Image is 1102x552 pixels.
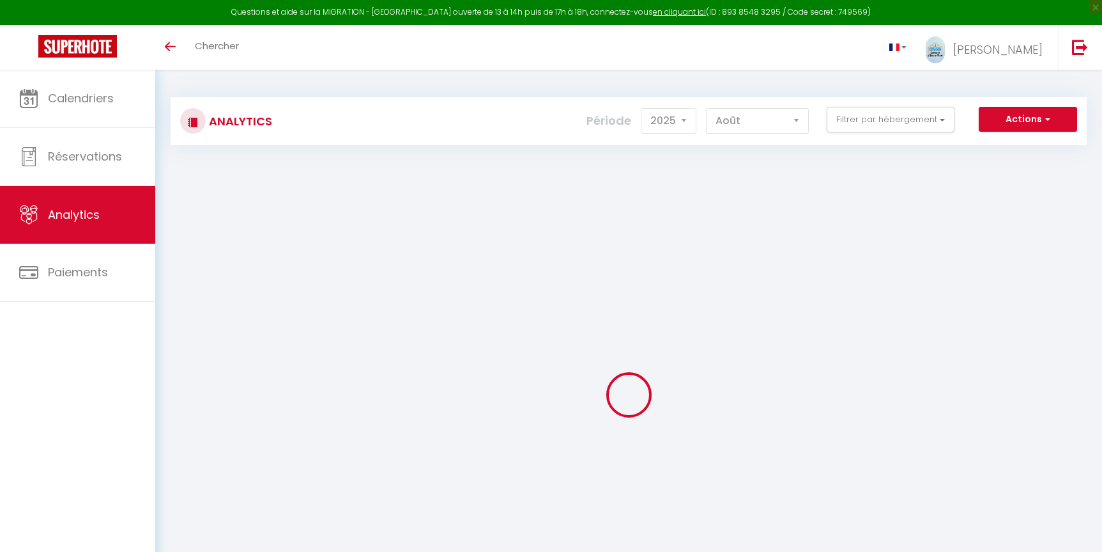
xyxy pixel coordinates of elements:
a: en cliquant ici [653,6,706,17]
a: ... [PERSON_NAME] [916,25,1059,70]
label: Période [586,107,631,135]
span: Réservations [48,148,122,164]
button: Actions [979,107,1077,132]
h3: Analytics [206,107,272,136]
img: Super Booking [38,35,117,58]
button: Filtrer par hébergement [827,107,954,132]
span: Chercher [195,39,239,52]
span: [PERSON_NAME] [953,42,1043,58]
a: Chercher [185,25,249,70]
span: Paiements [48,264,108,280]
span: Calendriers [48,90,114,106]
img: logout [1072,39,1088,55]
img: ... [926,36,945,63]
span: Analytics [48,207,100,223]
